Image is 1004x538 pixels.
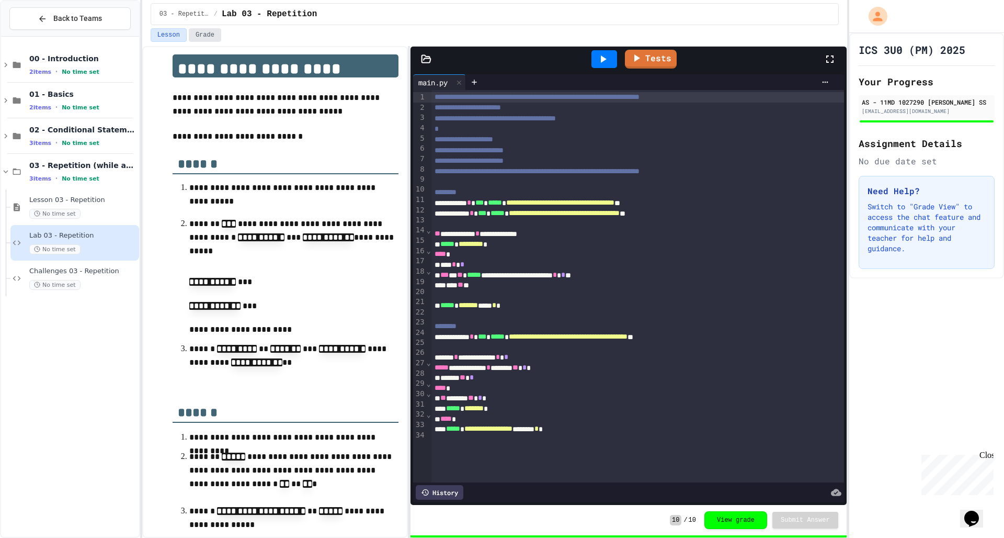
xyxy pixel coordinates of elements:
[413,358,426,368] div: 27
[413,266,426,277] div: 18
[159,10,210,18] span: 03 - Repetition (while and for)
[868,201,986,254] p: Switch to "Grade View" to access the chat feature and communicate with your teacher for help and ...
[413,133,426,144] div: 5
[859,42,965,57] h1: ICS 3U0 (PM) 2025
[413,307,426,317] div: 22
[413,287,426,297] div: 20
[55,103,58,111] span: •
[689,516,696,524] span: 10
[413,297,426,307] div: 21
[413,409,426,420] div: 32
[29,175,51,182] span: 3 items
[55,68,58,76] span: •
[9,7,131,30] button: Back to Teams
[413,184,426,195] div: 10
[151,28,187,42] button: Lesson
[29,161,137,170] span: 03 - Repetition (while and for)
[53,13,102,24] span: Back to Teams
[29,54,137,63] span: 00 - Introduction
[868,185,986,197] h3: Need Help?
[413,277,426,287] div: 19
[426,410,431,419] span: Fold line
[413,328,426,338] div: 24
[670,515,681,525] span: 10
[29,209,81,219] span: No time set
[859,136,995,151] h2: Assignment Details
[29,231,137,240] span: Lab 03 - Repetition
[413,113,426,123] div: 3
[426,267,431,275] span: Fold line
[426,379,431,388] span: Fold line
[781,516,830,524] span: Submit Answer
[29,104,51,111] span: 2 items
[625,50,677,69] a: Tests
[413,399,426,410] div: 31
[426,358,431,367] span: Fold line
[29,69,51,75] span: 2 items
[4,4,72,66] div: Chat with us now!Close
[29,267,137,276] span: Challenges 03 - Repetition
[413,338,426,348] div: 25
[413,236,426,246] div: 15
[222,8,317,20] span: Lab 03 - Repetition
[413,103,426,113] div: 2
[413,368,426,379] div: 28
[413,389,426,399] div: 30
[62,69,99,75] span: No time set
[426,389,431,398] span: Fold line
[413,195,426,205] div: 11
[772,512,838,529] button: Submit Answer
[413,378,426,389] div: 29
[862,107,991,115] div: [EMAIL_ADDRESS][DOMAIN_NAME]
[413,143,426,154] div: 6
[413,164,426,175] div: 8
[413,225,426,236] div: 14
[917,451,994,495] iframe: chat widget
[413,174,426,184] div: 9
[29,280,81,290] span: No time set
[62,140,99,147] span: No time set
[683,516,687,524] span: /
[859,155,995,167] div: No due date set
[29,196,137,205] span: Lesson 03 - Repetition
[189,28,221,42] button: Grade
[29,89,137,99] span: 01 - Basics
[29,140,51,147] span: 3 items
[413,205,426,216] div: 12
[29,125,137,134] span: 02 - Conditional Statements (if)
[413,317,426,328] div: 23
[859,74,995,89] h2: Your Progress
[29,244,81,254] span: No time set
[62,104,99,111] span: No time set
[416,485,463,500] div: History
[862,97,991,107] div: AS - 11MD 1027290 [PERSON_NAME] SS
[858,4,890,28] div: My Account
[413,74,466,90] div: main.py
[55,139,58,147] span: •
[413,420,426,430] div: 33
[214,10,218,18] span: /
[55,174,58,183] span: •
[413,77,453,88] div: main.py
[413,256,426,266] div: 17
[413,215,426,225] div: 13
[413,348,426,358] div: 26
[62,175,99,182] span: No time set
[413,154,426,164] div: 7
[960,496,994,528] iframe: chat widget
[413,246,426,256] div: 16
[426,246,431,255] span: Fold line
[426,226,431,234] span: Fold line
[704,511,767,529] button: View grade
[413,430,426,440] div: 34
[413,92,426,103] div: 1
[413,123,426,133] div: 4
